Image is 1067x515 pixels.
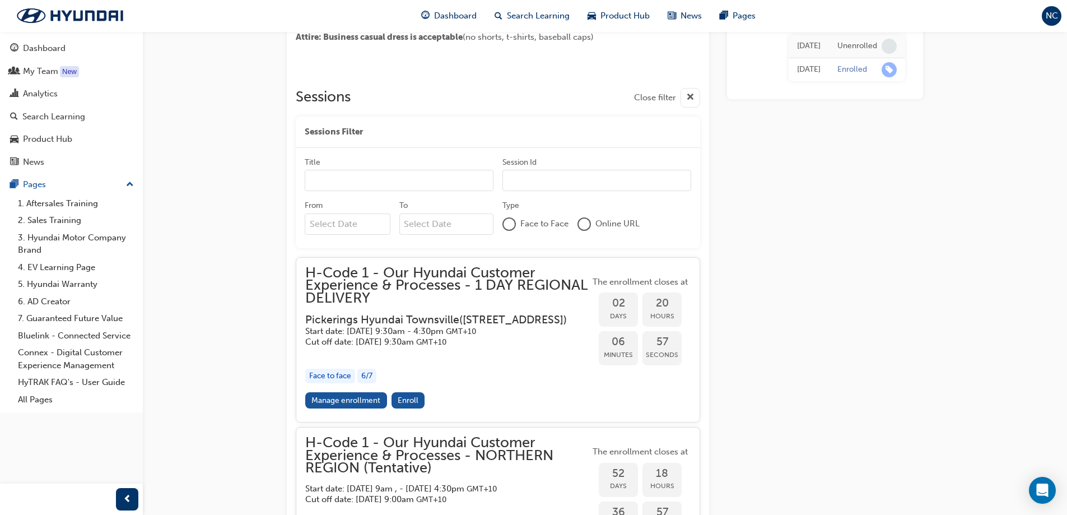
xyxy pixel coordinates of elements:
a: car-iconProduct Hub [579,4,659,27]
a: 3. Hyundai Motor Company Brand [13,229,138,259]
button: Close filter [634,88,700,108]
a: Trak [6,4,134,27]
span: 52 [599,467,638,480]
div: My Team [23,65,58,78]
h5: Cut off date: [DATE] 9:00am [305,494,572,505]
span: Online URL [595,217,640,230]
button: Enroll [392,392,425,409]
span: News [681,10,702,22]
a: 4. EV Learning Page [13,259,138,276]
span: chart-icon [10,89,18,99]
span: Australian Eastern Standard Time GMT+10 [467,484,497,494]
div: Enrolled [837,64,867,75]
span: learningRecordVerb_ENROLL-icon [882,62,897,77]
span: The enrollment closes at [590,276,691,289]
span: Hours [642,480,682,493]
span: 06 [599,336,638,349]
a: Product Hub [4,129,138,150]
a: 6. AD Creator [13,293,138,310]
span: Days [599,310,638,323]
div: Type [502,200,519,211]
span: The enrollment closes at [590,446,691,458]
span: pages-icon [720,9,728,23]
a: pages-iconPages [711,4,765,27]
a: 7. Guaranteed Future Value [13,310,138,327]
span: H-Code 1 - Our Hyundai Customer Experience & Processes - 1 DAY REGIONAL DELIVERY [305,267,590,305]
span: search-icon [10,112,18,122]
span: up-icon [126,178,134,192]
div: Session Id [502,157,537,168]
span: car-icon [588,9,596,23]
span: car-icon [10,134,18,145]
a: All Pages [13,391,138,409]
span: Australian Eastern Standard Time GMT+10 [446,327,476,336]
span: H-Code 1 - Our Hyundai Customer Experience & Processes - NORTHERN REGION (Tentative) [305,437,590,475]
a: Analytics [4,83,138,104]
span: 57 [642,336,682,349]
span: pages-icon [10,180,18,190]
a: guage-iconDashboard [412,4,486,27]
div: Open Intercom Messenger [1029,477,1056,504]
span: prev-icon [123,493,132,507]
h5: Cut off date: [DATE] 9:30am [305,337,572,347]
div: Title [305,157,320,168]
a: Manage enrollment [305,392,387,409]
a: Connex - Digital Customer Experience Management [13,344,138,374]
span: (no shorts, t-shirts, baseball caps) [463,32,594,42]
div: From [305,200,323,211]
input: From [305,214,390,235]
span: Minutes [599,349,638,361]
span: Hours [642,310,682,323]
div: Mon Mar 03 2025 12:21:43 GMT+1100 (Australian Eastern Daylight Time) [797,40,821,53]
input: To [399,214,494,235]
span: guage-icon [421,9,430,23]
div: 6 / 7 [357,369,376,384]
button: NC [1042,6,1061,26]
span: Australian Eastern Standard Time GMT+10 [416,495,446,504]
div: Mon Mar 03 2025 12:21:33 GMT+1100 (Australian Eastern Daylight Time) [797,63,821,76]
div: Tooltip anchor [60,66,79,77]
div: Dashboard [23,42,66,55]
div: Product Hub [23,133,72,146]
span: Days [599,480,638,493]
h3: Pickerings Hyundai Townsville ( [STREET_ADDRESS] ) [305,313,572,326]
h2: Sessions [296,88,351,108]
input: Session Id [502,170,691,191]
a: 5. Hyundai Warranty [13,276,138,293]
span: Pages [733,10,756,22]
a: search-iconSearch Learning [486,4,579,27]
span: Product Hub [600,10,650,22]
div: To [399,200,408,211]
span: cross-icon [686,91,695,105]
a: Search Learning [4,106,138,127]
span: Dashboard [434,10,477,22]
span: 02 [599,297,638,310]
span: learningRecordVerb_NONE-icon [882,39,897,54]
span: Face to Face [520,217,569,230]
span: Search Learning [507,10,570,22]
span: Australian Eastern Standard Time GMT+10 [416,337,446,347]
h5: Start date: [DATE] 9am , - [DATE] 4:30pm [305,484,572,494]
span: news-icon [668,9,676,23]
div: Unenrolled [837,41,877,52]
a: 2. Sales Training [13,212,138,229]
a: HyTRAK FAQ's - User Guide [13,374,138,391]
span: 20 [642,297,682,310]
span: guage-icon [10,44,18,54]
button: DashboardMy TeamAnalyticsSearch LearningProduct HubNews [4,36,138,174]
div: Analytics [23,87,58,100]
a: 1. Aftersales Training [13,195,138,212]
a: news-iconNews [659,4,711,27]
div: Pages [23,178,46,191]
span: Sessions Filter [305,126,363,138]
div: Search Learning [22,110,85,123]
div: News [23,156,44,169]
a: News [4,152,138,173]
span: Seconds [642,349,682,361]
h5: Start date: [DATE] 9:30am - 4:30pm [305,326,572,337]
a: My Team [4,61,138,82]
span: search-icon [495,9,502,23]
span: 18 [642,467,682,480]
span: Close filter [634,91,676,104]
span: Attire: Business casual dress is acceptable [296,32,463,42]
